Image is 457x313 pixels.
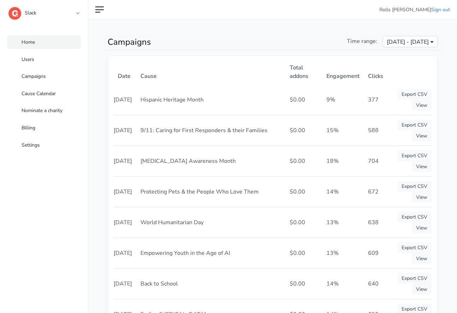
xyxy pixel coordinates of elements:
[397,273,432,284] a: Export CSV
[364,238,387,268] td: 609
[412,130,432,141] a: View
[22,39,35,45] span: Home
[322,58,364,85] th: Engagement
[397,119,432,130] a: Export CSV
[412,100,432,111] a: View
[136,238,285,268] td: Empowering Youth in the Age of AI
[136,268,285,299] td: Back to School
[7,53,81,66] a: Users
[108,37,267,47] h1: Campaigns
[22,124,35,131] span: Billing
[397,181,432,192] a: Export CSV
[7,138,81,152] a: Settings
[7,104,81,117] a: Nominate a charity
[431,6,450,13] a: Sign out
[7,69,81,83] a: Campaigns
[364,146,387,176] td: 704
[364,176,387,207] td: 672
[285,238,322,268] td: $0.00
[322,115,364,146] td: 15%
[322,176,364,207] td: 14%
[7,121,81,135] a: Billing
[22,141,40,148] span: Settings
[285,58,322,85] th: Total addons
[397,150,432,161] a: Export CSV
[114,146,136,176] td: [DATE]
[8,5,79,18] a: Slack
[397,242,432,253] a: Export CSV
[364,85,387,115] td: 377
[114,115,136,146] td: [DATE]
[136,146,285,176] td: [MEDICAL_DATA] Awareness Month
[22,90,56,97] span: Cause Calendar
[285,268,322,299] td: $0.00
[412,161,432,172] a: View
[285,85,322,115] td: $0.00
[285,176,322,207] td: $0.00
[322,85,364,115] td: 9%
[136,85,285,115] td: Hispanic Heritage Month
[136,207,285,238] td: World Humanitarian Day
[285,207,322,238] td: $0.00
[397,89,432,100] a: Export CSV
[322,207,364,238] td: 13%
[114,85,136,115] td: [DATE]
[114,268,136,299] td: [DATE]
[322,238,364,268] td: 13%
[364,268,387,299] td: 640
[397,211,432,222] a: Export CSV
[22,107,62,114] span: Nominate a charity
[412,253,432,264] a: View
[322,146,364,176] td: 18%
[347,37,377,45] span: Time range:
[379,6,450,13] li: Rolls [PERSON_NAME]
[285,115,322,146] td: $0.00
[8,7,21,20] img: logo-dashboard-4662da770dd4bea1a8774357aa970c5cb092b4650ab114813ae74da458e76571.svg
[412,222,432,233] a: View
[136,115,285,146] td: 9/11: Caring for First Responders & their Families
[114,238,136,268] td: [DATE]
[322,268,364,299] td: 14%
[22,56,34,62] span: Users
[364,58,387,85] th: Clicks
[364,207,387,238] td: 638
[114,207,136,238] td: [DATE]
[22,73,46,80] span: Campaigns
[364,115,387,146] td: 588
[114,176,136,207] td: [DATE]
[412,192,432,203] a: View
[285,146,322,176] td: $0.00
[114,58,136,85] th: Date
[7,35,81,49] a: Home
[136,176,285,207] td: Protecting Pets & the People Who Love Them
[136,58,285,85] th: Cause
[387,38,429,46] span: [DATE] - [DATE]
[7,87,81,100] a: Cause Calendar
[412,284,432,295] a: View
